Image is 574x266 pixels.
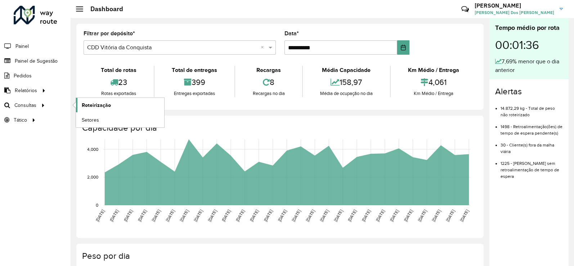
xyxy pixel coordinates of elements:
[156,90,233,97] div: Entregas exportadas
[495,57,563,75] div: 7,69% menor que o dia anterior
[277,209,287,222] text: [DATE]
[393,75,475,90] div: 4,061
[305,209,315,222] text: [DATE]
[83,5,123,13] h2: Dashboard
[96,203,98,207] text: 0
[501,100,563,118] li: 14.872,29 kg - Total de peso não roteirizado
[261,43,267,52] span: Clear all
[501,155,563,180] li: 1225 - [PERSON_NAME] sem retroalimentação de tempo de espera
[393,90,475,97] div: Km Médio / Entrega
[284,29,299,38] label: Data
[431,209,441,222] text: [DATE]
[347,209,357,222] text: [DATE]
[457,1,473,17] a: Contato Rápido
[333,209,344,222] text: [DATE]
[393,66,475,75] div: Km Médio / Entrega
[123,209,133,222] text: [DATE]
[403,209,413,222] text: [DATE]
[235,209,245,222] text: [DATE]
[85,90,152,97] div: Rotas exportadas
[82,251,476,261] h4: Peso por dia
[85,66,152,75] div: Total de rotas
[361,209,371,222] text: [DATE]
[76,98,164,112] a: Roteirização
[319,209,329,222] text: [DATE]
[249,209,259,222] text: [DATE]
[15,87,37,94] span: Relatórios
[501,136,563,155] li: 30 - Cliente(s) fora da malha viária
[76,113,164,127] a: Setores
[156,66,233,75] div: Total de entregas
[291,209,301,222] text: [DATE]
[263,209,273,222] text: [DATE]
[14,116,27,124] span: Tático
[221,209,231,222] text: [DATE]
[495,33,563,57] div: 00:01:36
[445,209,456,222] text: [DATE]
[495,23,563,33] div: Tempo médio por rota
[137,209,147,222] text: [DATE]
[459,209,470,222] text: [DATE]
[193,209,203,222] text: [DATE]
[84,29,135,38] label: Filtrar por depósito
[417,209,427,222] text: [DATE]
[375,209,385,222] text: [DATE]
[87,175,98,180] text: 2,000
[82,123,476,133] h4: Capacidade por dia
[14,102,36,109] span: Consultas
[397,40,409,55] button: Choose Date
[14,72,32,80] span: Pedidos
[237,90,300,97] div: Recargas no dia
[82,102,111,109] span: Roteirização
[15,42,29,50] span: Painel
[151,209,161,222] text: [DATE]
[305,75,388,90] div: 158,97
[165,209,175,222] text: [DATE]
[495,86,563,97] h4: Alertas
[85,75,152,90] div: 23
[237,75,300,90] div: 8
[207,209,218,222] text: [DATE]
[156,75,233,90] div: 399
[15,57,58,65] span: Painel de Sugestão
[237,66,300,75] div: Recargas
[109,209,119,222] text: [DATE]
[95,209,105,222] text: [DATE]
[179,209,189,222] text: [DATE]
[389,209,399,222] text: [DATE]
[305,90,388,97] div: Média de ocupação no dia
[87,147,98,152] text: 4,000
[501,118,563,136] li: 1498 - Retroalimentação(ões) de tempo de espera pendente(s)
[305,66,388,75] div: Média Capacidade
[475,9,554,16] span: [PERSON_NAME] Dos [PERSON_NAME]
[475,2,554,9] h3: [PERSON_NAME]
[82,116,99,124] span: Setores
